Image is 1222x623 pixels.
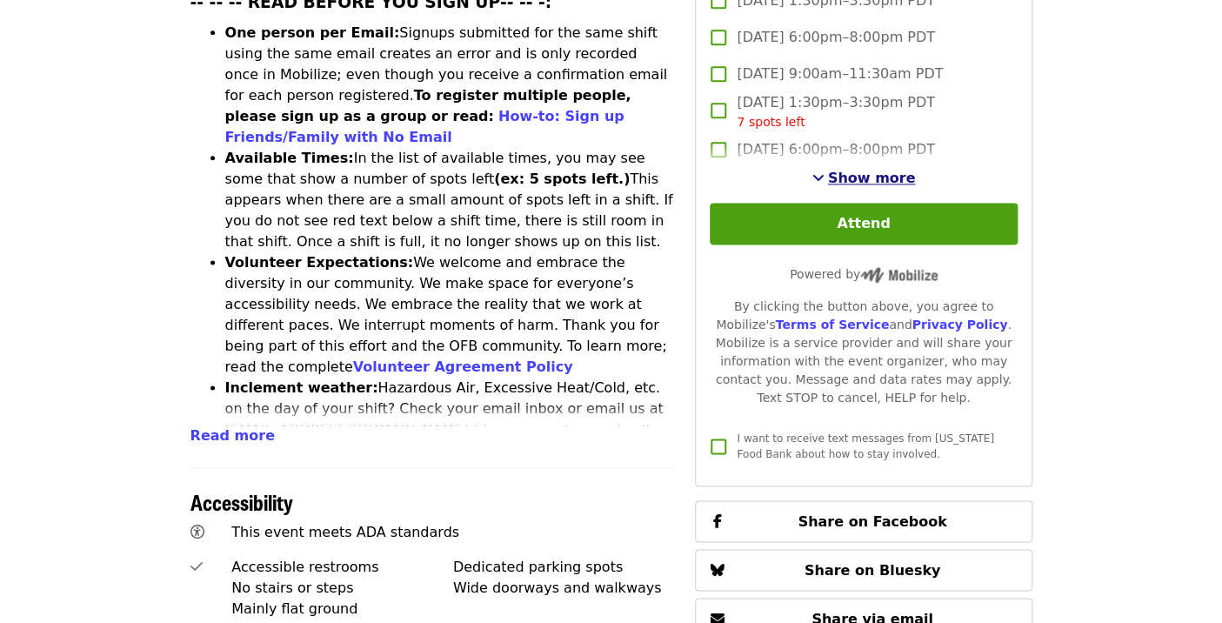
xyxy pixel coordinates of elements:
span: Read more [190,427,275,444]
span: [DATE] 6:00pm–8:00pm PDT [737,27,934,48]
span: Share on Bluesky [805,561,941,578]
span: [DATE] 6:00pm–8:00pm PDT [737,139,934,160]
i: universal-access icon [190,523,204,539]
div: Wide doorways and walkways [453,577,675,598]
a: Privacy Policy [911,318,1007,332]
strong: Inclement weather: [225,379,378,396]
span: [DATE] 9:00am–11:30am PDT [737,64,943,84]
li: We welcome and embrace the diversity in our community. We make space for everyone’s accessibility... [225,252,675,378]
button: Read more [190,425,275,446]
span: Share on Facebook [798,512,946,529]
div: Accessible restrooms [231,556,453,577]
a: Volunteer Agreement Policy [353,358,573,375]
button: Share on Bluesky [695,549,1032,591]
strong: Volunteer Expectations: [225,254,414,271]
i: check icon [190,558,203,574]
button: See more timeslots [812,168,916,189]
strong: To register multiple people, please sign up as a group or read: [225,87,631,124]
span: I want to receive text messages from [US_STATE] Food Bank about how to stay involved. [737,432,993,460]
div: No stairs or steps [231,577,453,598]
span: Powered by [790,267,938,281]
img: Powered by Mobilize [860,267,938,283]
button: Share on Facebook [695,500,1032,542]
li: Signups submitted for the same shift using the same email creates an error and is only recorded o... [225,23,675,148]
span: This event meets ADA standards [231,523,459,539]
span: Show more [828,170,916,186]
strong: One person per Email: [225,24,400,41]
button: Attend [710,203,1017,245]
div: Dedicated parking spots [453,556,675,577]
span: Accessibility [190,486,293,516]
span: [DATE] 1:30pm–3:30pm PDT [737,92,934,131]
strong: Available Times: [225,150,354,166]
li: In the list of available times, you may see some that show a number of spots left This appears wh... [225,148,675,252]
div: By clicking the button above, you agree to Mobilize's and . Mobilize is a service provider and wi... [710,298,1017,407]
a: Terms of Service [775,318,889,332]
a: How-to: Sign up Friends/Family with No Email [225,108,624,145]
strong: (ex: 5 spots left.) [494,171,630,187]
div: Mainly flat ground [231,598,453,619]
span: 7 spots left [737,115,805,129]
li: Hazardous Air, Excessive Heat/Cold, etc. on the day of your shift? Check your email inbox or emai... [225,378,675,482]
